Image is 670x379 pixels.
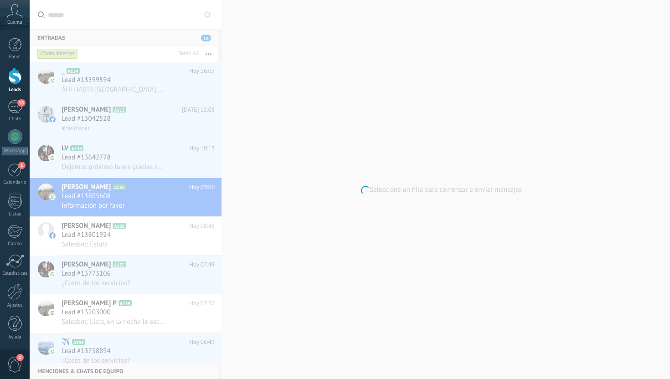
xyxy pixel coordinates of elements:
[2,54,28,60] div: Panel
[2,87,28,93] div: Leads
[17,99,25,107] span: 18
[2,179,28,185] div: Calendario
[2,271,28,277] div: Estadísticas
[2,302,28,308] div: Ajustes
[2,241,28,247] div: Correo
[2,147,28,155] div: WhatsApp
[2,116,28,122] div: Chats
[7,20,22,26] span: Cuenta
[18,162,26,169] span: 1
[2,334,28,340] div: Ayuda
[16,354,24,361] span: 2
[2,211,28,217] div: Listas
